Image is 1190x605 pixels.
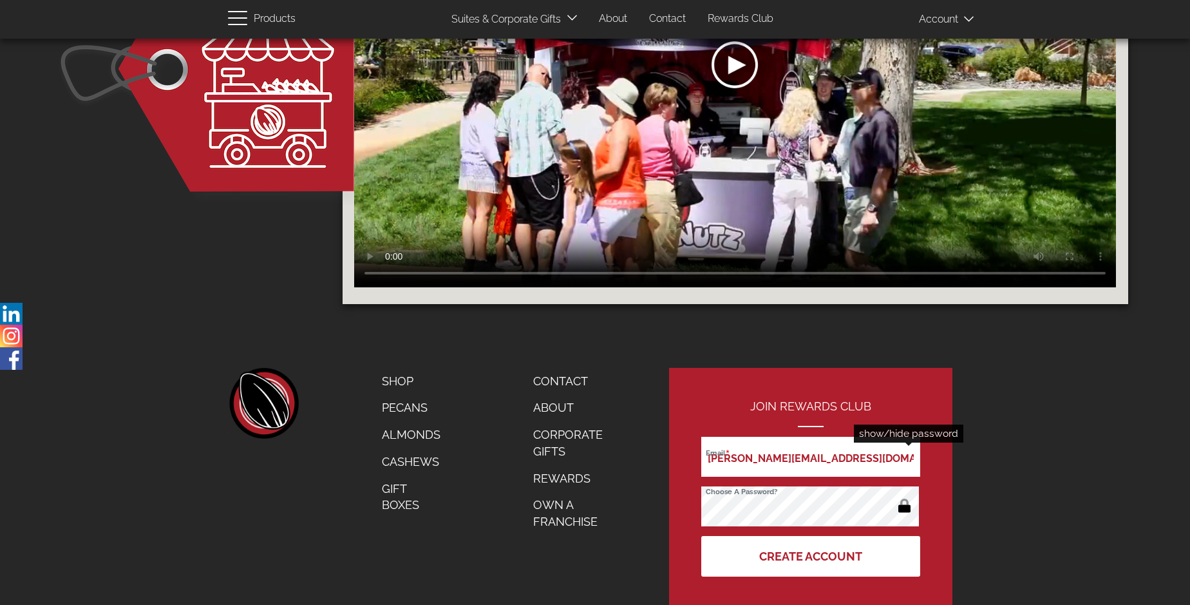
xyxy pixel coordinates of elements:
[228,368,299,439] a: home
[372,394,450,421] a: Pecans
[639,6,695,32] a: Contact
[372,475,450,519] a: Gift Boxes
[254,10,296,28] span: Products
[589,6,637,32] a: About
[524,394,628,421] a: About
[372,448,450,475] a: Cashews
[698,6,783,32] a: Rewards Club
[524,368,628,395] a: Contact
[701,400,920,427] h2: Join Rewards Club
[372,421,450,448] a: Almonds
[372,368,450,395] a: Shop
[854,425,963,443] div: show/hide password
[524,492,628,535] a: Own a Franchise
[524,465,628,492] a: Rewards
[701,536,920,577] button: Create Account
[442,7,565,32] a: Suites & Corporate Gifts
[524,421,628,465] a: Corporate Gifts
[701,437,920,477] input: Email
